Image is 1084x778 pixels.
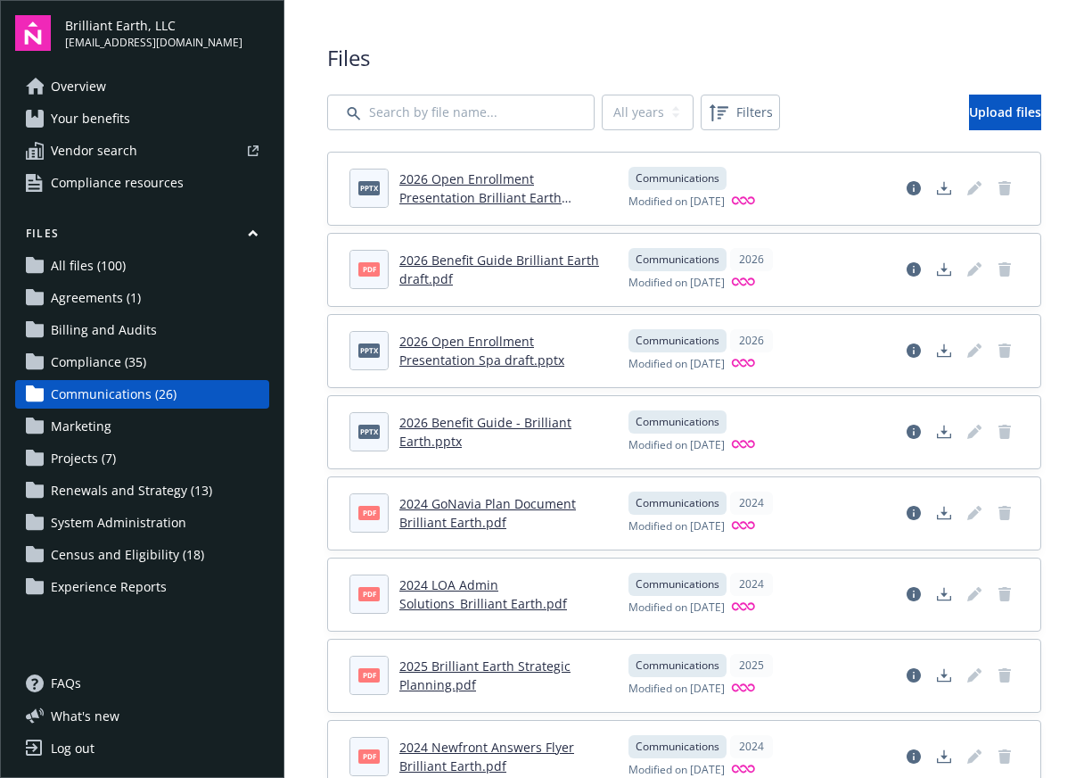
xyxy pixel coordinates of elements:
[960,255,989,284] span: Edit document
[960,742,989,771] span: Edit document
[736,103,773,121] span: Filters
[15,348,269,377] a: Compliance (35)
[15,707,148,725] button: What's new
[899,255,928,284] a: View file details
[636,658,719,674] span: Communications
[399,414,571,450] a: 2026 Benefit Guide - Brilliant Earth.pptx
[65,35,242,51] span: [EMAIL_ADDRESS][DOMAIN_NAME]
[15,104,269,133] a: Your benefits
[730,329,773,352] div: 2026
[399,252,599,287] a: 2026 Benefit Guide Brilliant Earth draft.pdf
[628,356,725,373] span: Modified on [DATE]
[358,262,380,276] span: pdf
[899,499,928,527] a: View file details
[15,137,269,165] a: Vendor search
[730,654,773,677] div: 2025
[701,95,780,130] button: Filters
[990,742,1019,771] span: Delete document
[15,541,269,569] a: Census and Eligibility (18)
[51,169,184,197] span: Compliance resources
[960,336,989,365] span: Edit document
[358,668,380,682] span: pdf
[51,476,212,505] span: Renewals and Strategy (13)
[51,444,116,473] span: Projects (7)
[358,343,380,357] span: pptx
[930,580,958,608] a: Download document
[51,316,157,344] span: Billing and Audits
[15,72,269,101] a: Overview
[15,669,269,698] a: FAQs
[899,336,928,365] a: View file details
[399,576,567,612] a: 2024 LOA Admin Solutions_Brilliant Earth.pdf
[930,499,958,527] a: Download document
[399,333,564,368] a: 2026 Open Enrollment Presentation Spa draft.pptx
[358,506,380,519] span: pdf
[51,707,119,725] span: What ' s new
[15,284,269,312] a: Agreements (1)
[636,333,719,349] span: Communications
[990,174,1019,203] span: Delete document
[990,418,1019,446] span: Delete document
[930,418,958,446] a: Download document
[399,658,571,693] a: 2025 Brilliant Earth Strategic Planning.pdf
[51,137,137,165] span: Vendor search
[65,15,269,51] button: Brilliant Earth, LLC[EMAIL_ADDRESS][DOMAIN_NAME]
[930,174,958,203] a: Download document
[930,255,958,284] a: Download document
[960,418,989,446] a: Edit document
[636,252,719,268] span: Communications
[15,412,269,441] a: Marketing
[990,499,1019,527] span: Delete document
[899,174,928,203] a: View file details
[899,418,928,446] a: View file details
[399,170,562,225] a: 2026 Open Enrollment Presentation Brilliant Earth draft.pptx
[628,600,725,617] span: Modified on [DATE]
[960,580,989,608] a: Edit document
[15,509,269,537] a: System Administration
[636,739,719,755] span: Communications
[15,444,269,473] a: Projects (7)
[51,734,94,763] div: Log out
[51,284,141,312] span: Agreements (1)
[960,174,989,203] a: Edit document
[969,103,1041,120] span: Upload files
[990,255,1019,284] span: Delete document
[990,336,1019,365] span: Delete document
[628,681,725,698] span: Modified on [DATE]
[15,380,269,409] a: Communications (26)
[15,316,269,344] a: Billing and Audits
[399,739,574,774] a: 2024 Newfront Answers Flyer Brilliant Earth.pdf
[990,661,1019,690] span: Delete document
[960,499,989,527] span: Edit document
[51,104,130,133] span: Your benefits
[969,95,1041,130] a: Upload files
[930,742,958,771] a: Download document
[358,587,380,600] span: pdf
[51,412,111,441] span: Marketing
[960,661,989,690] a: Edit document
[399,495,576,531] a: 2024 GoNavia Plan Document Brilliant Earth.pdf
[65,16,242,35] span: Brilliant Earth, LLC
[636,576,719,592] span: Communications
[636,495,719,511] span: Communications
[930,336,958,365] a: Download document
[51,541,204,569] span: Census and Eligibility (18)
[15,226,269,248] button: Files
[730,492,773,515] div: 2024
[636,170,719,186] span: Communications
[15,252,269,280] a: All files (100)
[358,425,380,438] span: pptx
[704,98,776,127] span: Filters
[51,380,177,409] span: Communications (26)
[899,580,928,608] a: View file details
[51,72,106,101] span: Overview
